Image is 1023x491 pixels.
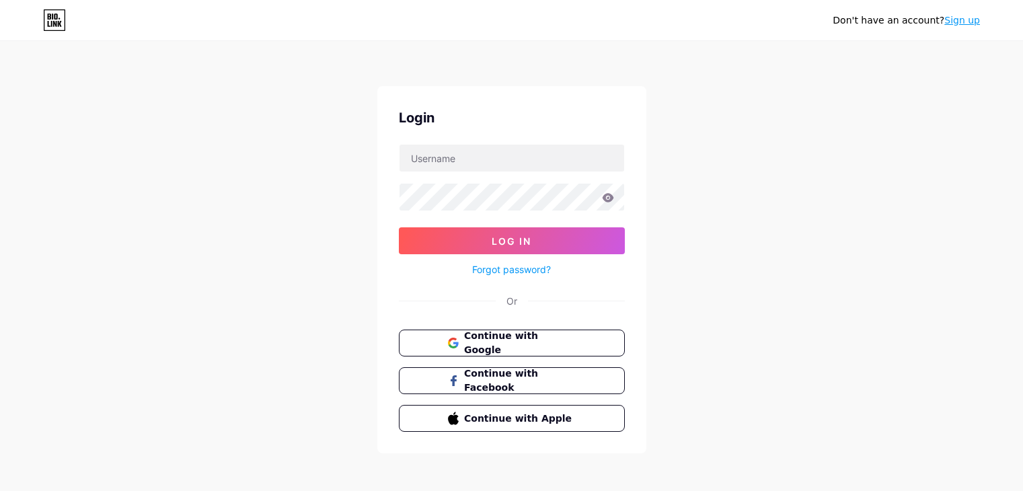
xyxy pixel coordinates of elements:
[472,262,551,276] a: Forgot password?
[506,294,517,308] div: Or
[399,367,625,394] button: Continue with Facebook
[399,108,625,128] div: Login
[399,227,625,254] button: Log In
[399,405,625,432] button: Continue with Apple
[464,412,575,426] span: Continue with Apple
[833,13,980,28] div: Don't have an account?
[464,329,575,357] span: Continue with Google
[464,367,575,395] span: Continue with Facebook
[400,145,624,172] input: Username
[399,330,625,356] button: Continue with Google
[492,235,531,247] span: Log In
[944,15,980,26] a: Sign up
